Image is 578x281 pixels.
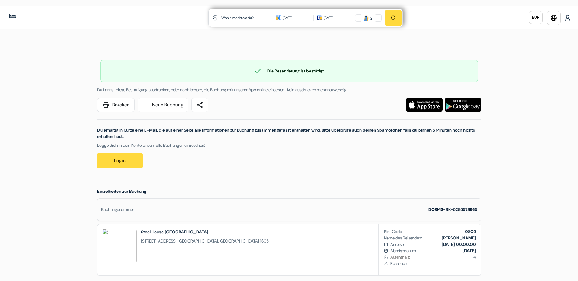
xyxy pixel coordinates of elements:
[317,15,322,20] img: calendarIcon icon
[550,14,557,22] i: language
[97,189,146,194] span: Einzelheiten zur Buchung
[196,101,203,109] span: share
[97,153,143,168] a: Login
[324,15,333,21] div: [DATE]
[370,15,372,22] div: 2
[101,206,134,213] div: Buchungsnummer
[141,238,177,244] span: [STREET_ADDRESS]
[141,229,269,235] h2: Steel House [GEOGRAPHIC_DATA]
[442,235,476,241] b: [PERSON_NAME]
[212,15,218,21] img: location icon
[390,248,417,254] span: Abreisedatum:
[357,16,361,20] img: minus
[97,98,135,112] a: printDrucken
[465,229,476,234] b: 0809
[463,248,476,253] b: [DATE]
[102,229,137,263] img: UjReYA47VGcGNANk
[445,98,481,112] img: Lade die kostenlose App herunter
[390,260,476,267] span: Personen
[384,235,422,241] span: Name des Reisenden:
[260,238,269,244] span: 1605
[97,142,481,149] p: Logge dich in dein Konto ein, um alle Buchungen einzusehen:
[376,16,380,20] img: plus
[141,238,269,244] span: ,
[428,207,477,212] strong: DORMS-BK-5285578965
[283,15,310,21] div: [DATE]
[178,238,218,244] span: [GEOGRAPHIC_DATA]
[142,101,150,109] span: add
[219,238,259,244] span: [GEOGRAPHIC_DATA]
[473,254,476,260] b: 4
[406,98,443,112] img: Lade die kostenlose App herunter
[221,10,276,25] input: Stadt, Universität oder Unterkunft
[97,127,481,140] p: Du erhältst in Kürze eine E-Mail, die auf einer Seite alle Informationen zur Buchung zusammengefa...
[254,67,262,75] span: check
[97,87,347,92] span: Du kannst diese Bestätigung ausdrucken, oder noch besser, die Buchung mit unserer App online eins...
[138,98,188,112] a: addNeue Buchung
[442,242,476,247] b: [DATE] 00:00:00
[191,98,208,112] a: share
[101,67,478,75] div: Die Reservierung ist bestätigt
[384,229,403,235] span: Pin-Code:
[102,101,109,109] span: print
[390,241,405,248] span: Anreise:
[7,11,80,24] img: Jugendherbergen.com
[364,15,369,21] img: guest icon
[276,15,281,20] img: calendarIcon icon
[547,11,561,25] a: language
[390,254,476,260] span: Aufenthalt:
[565,15,571,21] img: User Icon
[529,11,543,24] a: EUR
